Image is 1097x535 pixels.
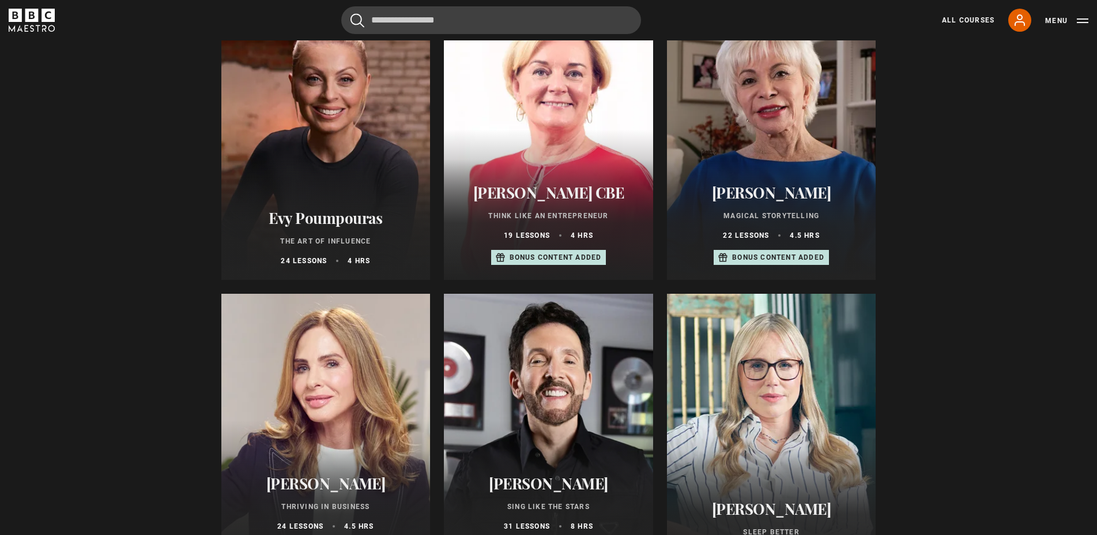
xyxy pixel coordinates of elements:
p: The Art of Influence [235,236,417,246]
p: Thriving in Business [235,502,417,512]
a: [PERSON_NAME] CBE Think Like an Entrepreneur 19 lessons 4 hrs Bonus content added [444,3,653,280]
p: 24 lessons [281,256,327,266]
p: Bonus content added [732,252,824,263]
p: Sing Like the Stars [458,502,639,512]
p: Magical Storytelling [681,211,862,221]
p: 31 lessons [504,521,550,532]
a: Evy Poumpouras The Art of Influence 24 lessons 4 hrs New [221,3,431,280]
p: Bonus content added [510,252,602,263]
h2: [PERSON_NAME] [681,184,862,201]
a: [PERSON_NAME] Magical Storytelling 22 lessons 4.5 hrs Bonus content added [667,3,876,280]
p: 19 lessons [504,230,550,241]
svg: BBC Maestro [9,9,55,32]
p: 4 hrs [571,230,593,241]
p: 4 hrs [348,256,370,266]
h2: [PERSON_NAME] [458,474,639,492]
p: 8 hrs [571,521,593,532]
h2: Evy Poumpouras [235,209,417,227]
h2: [PERSON_NAME] [681,500,862,518]
button: Toggle navigation [1045,15,1088,27]
h2: [PERSON_NAME] CBE [458,184,639,201]
p: 4.5 hrs [344,521,374,532]
p: Think Like an Entrepreneur [458,211,639,221]
button: Submit the search query [350,13,364,28]
p: 4.5 hrs [790,230,819,241]
p: 24 lessons [277,521,323,532]
h2: [PERSON_NAME] [235,474,417,492]
a: All Courses [942,15,994,25]
input: Search [341,6,641,34]
p: 22 lessons [723,230,769,241]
